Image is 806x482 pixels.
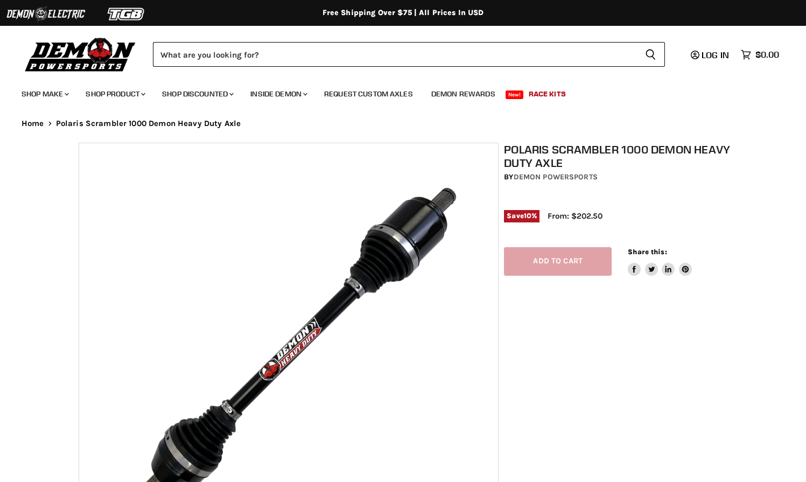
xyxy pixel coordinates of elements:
span: $0.00 [755,50,779,60]
span: 10 [524,212,531,220]
img: TGB Logo 2 [86,4,167,24]
h1: Polaris Scrambler 1000 Demon Heavy Duty Axle [504,143,733,170]
a: Inside Demon [242,83,314,105]
a: Shop Discounted [154,83,240,105]
a: Demon Powersports [514,172,598,181]
a: Shop Product [78,83,152,105]
div: by [504,171,733,183]
span: Save % [504,210,539,222]
form: Product [153,42,665,67]
a: Race Kits [521,83,574,105]
a: $0.00 [735,47,784,62]
a: Request Custom Axles [316,83,421,105]
ul: Main menu [13,79,776,105]
a: Log in [686,50,735,60]
aside: Share this: [628,247,692,276]
a: Shop Make [13,83,75,105]
img: Demon Electric Logo 2 [5,4,86,24]
span: Polaris Scrambler 1000 Demon Heavy Duty Axle [56,119,241,128]
a: Demon Rewards [423,83,503,105]
img: Demon Powersports [22,35,139,73]
span: From: $202.50 [548,211,602,221]
button: Search [636,42,665,67]
input: Search [153,42,636,67]
a: Home [22,119,44,128]
span: Share this: [628,248,667,256]
span: Log in [702,50,729,60]
span: New! [506,90,524,99]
